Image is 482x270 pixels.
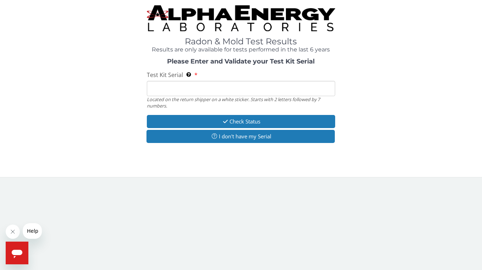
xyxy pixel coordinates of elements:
[167,57,315,65] strong: Please Enter and Validate your Test Kit Serial
[147,71,183,79] span: Test Kit Serial
[147,46,336,53] h4: Results are only available for tests performed in the last 6 years
[147,37,336,46] h1: Radon & Mold Test Results
[6,225,20,239] iframe: Close message
[146,130,335,143] button: I don't have my Serial
[23,223,42,239] iframe: Message from company
[147,115,336,128] button: Check Status
[147,96,336,109] div: Located on the return shipper on a white sticker. Starts with 2 letters followed by 7 numbers.
[6,242,28,264] iframe: Button to launch messaging window
[147,5,336,31] img: TightCrop.jpg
